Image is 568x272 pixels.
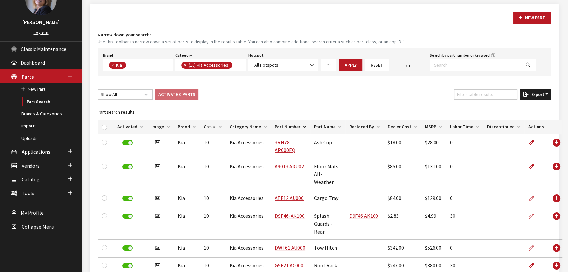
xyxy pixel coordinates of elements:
[548,190,562,208] td: Use Enter key to show more/less
[321,59,336,71] a: More Filters
[310,120,345,134] th: Part Name: activate to sort column ascending
[389,61,427,69] div: or
[122,164,133,169] label: Deactivate Part
[421,158,446,190] td: $131.00
[513,12,551,24] button: New Part
[200,190,226,208] td: 10
[430,59,520,71] input: Search
[174,208,200,240] td: Kia
[181,62,188,69] button: Remove item
[103,59,173,71] span: Select a Brand
[253,62,314,69] span: All Hotspots
[310,134,345,158] td: Ash Cup
[339,59,362,71] button: Apply
[122,245,133,251] label: Deactivate Part
[109,62,115,69] button: Remove item
[548,158,562,190] td: Use Enter key to show more/less
[384,190,421,208] td: $84.00
[22,223,54,230] span: Collapse Menu
[122,196,133,201] label: Deactivate Part
[174,158,200,190] td: Kia
[155,140,160,145] i: Has image
[174,190,200,208] td: Kia
[22,148,50,155] span: Applications
[528,190,539,207] a: Edit Part
[175,59,245,71] span: Select a Category
[548,134,562,158] td: Use Enter key to show more/less
[446,120,483,134] th: Labor Time: activate to sort column ascending
[548,208,562,240] td: Use Enter key to show more/less
[103,52,113,58] label: Brand
[275,213,305,219] a: D9F46-AK100
[22,176,40,183] span: Catalog
[109,62,126,69] li: Kia
[21,46,66,52] span: Classic Maintenance
[200,134,226,158] td: 10
[421,120,446,134] th: MSRP: activate to sort column ascending
[175,52,192,58] label: Category
[155,245,160,251] i: Has image
[345,120,384,134] th: Replaced By: activate to sort column ascending
[421,240,446,258] td: $526.00
[248,52,264,58] label: Hotspot
[310,158,345,190] td: Floor Mats, All-Weather
[271,120,310,134] th: Part Number: activate to sort column descending
[113,120,147,134] th: Activated: activate to sort column ascending
[128,63,131,69] textarea: Search
[226,190,271,208] td: Kia Accessories
[155,214,160,219] i: Has image
[200,208,226,240] td: 10
[22,190,34,196] span: Tools
[446,240,483,258] td: 0
[446,134,483,158] td: 0
[430,52,490,58] label: Search by part number or keyword
[528,208,539,224] a: Edit Part
[174,134,200,158] td: Kia
[155,164,160,169] i: Has image
[188,62,230,68] span: (10) Kia Accessories
[520,89,551,100] button: Export
[384,158,421,190] td: $85.00
[21,210,44,216] span: My Profile
[528,91,544,97] span: Export
[226,208,271,240] td: Kia Accessories
[310,190,345,208] td: Cargo Tray
[98,32,551,38] h4: Narrow down your search:
[34,30,49,35] a: Log out
[528,240,539,256] a: Edit Part
[483,120,524,134] th: Discontinued: activate to sort column ascending
[310,240,345,258] td: Tow Hitch
[226,158,271,190] td: Kia Accessories
[226,134,271,158] td: Kia Accessories
[122,140,133,145] label: Deactivate Part
[384,208,421,240] td: $2.83
[21,59,45,66] span: Dashboard
[528,158,539,175] a: Edit Part
[147,120,174,134] th: Image: activate to sort column ascending
[184,62,186,68] span: ×
[226,120,271,134] th: Category Name: activate to sort column ascending
[200,120,226,134] th: Cat. #: activate to sort column ascending
[200,240,226,258] td: 10
[112,62,114,68] span: ×
[174,240,200,258] td: Kia
[446,190,483,208] td: 0
[384,134,421,158] td: $18.00
[446,208,483,240] td: 30
[181,62,232,69] li: (10) Kia Accessories
[548,240,562,258] td: Use Enter key to show more/less
[275,195,304,201] a: ATF12 AU000
[275,244,305,251] a: DWF61 AU000
[421,190,446,208] td: $129.00
[122,214,133,219] label: Deactivate Part
[454,89,517,100] input: Filter table results
[524,120,548,134] th: Actions
[520,59,536,71] button: Search
[384,120,421,134] th: Dealer Cost: activate to sort column ascending
[155,263,160,268] i: Has image
[365,59,389,71] button: Reset
[200,158,226,190] td: 10
[275,163,304,170] a: A9013 ADU02
[275,139,295,153] a: 3RH78 AP000EQ
[155,196,160,201] i: Has image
